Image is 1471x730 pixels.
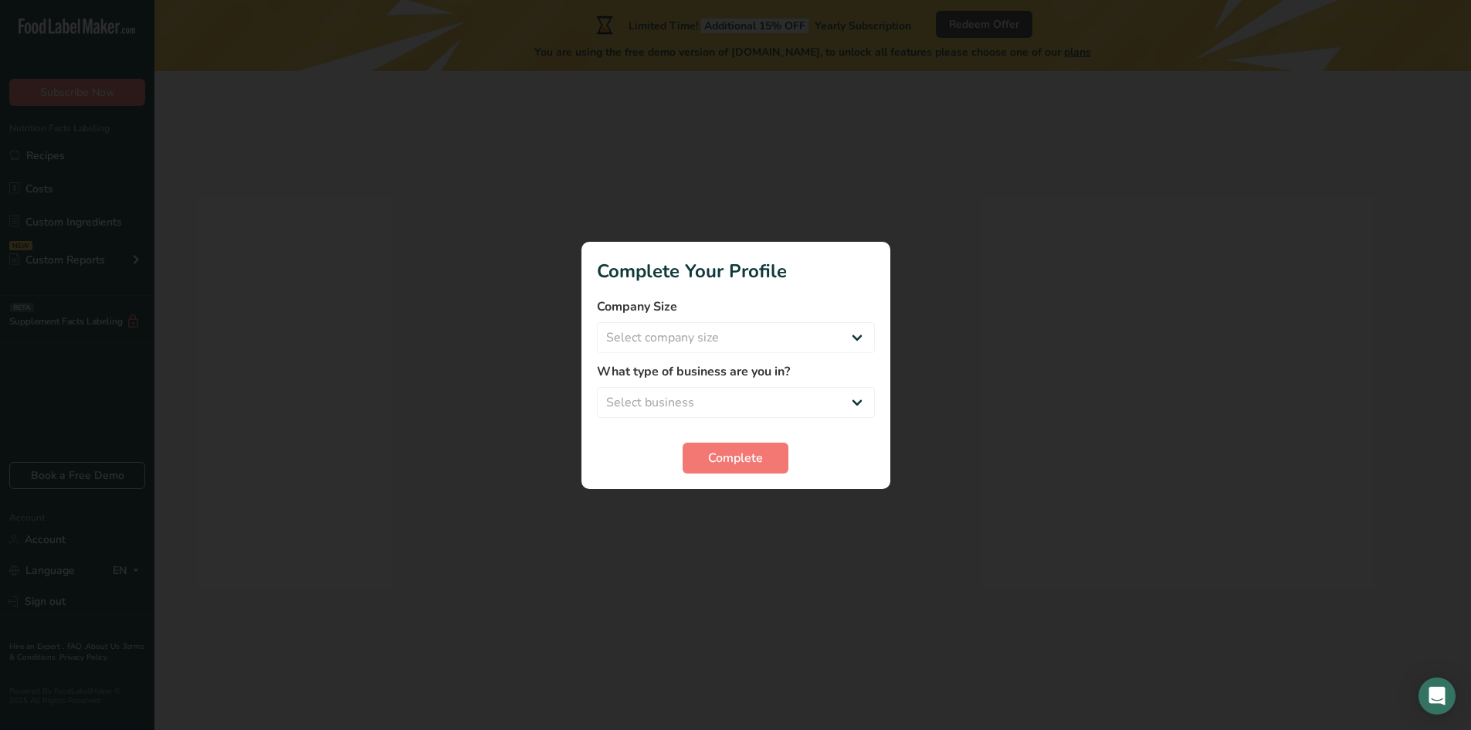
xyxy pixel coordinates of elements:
label: What type of business are you in? [597,362,875,381]
label: Company Size [597,297,875,316]
h1: Complete Your Profile [597,257,875,285]
span: Complete [708,449,763,467]
div: Open Intercom Messenger [1418,677,1456,715]
button: Complete [683,443,788,474]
